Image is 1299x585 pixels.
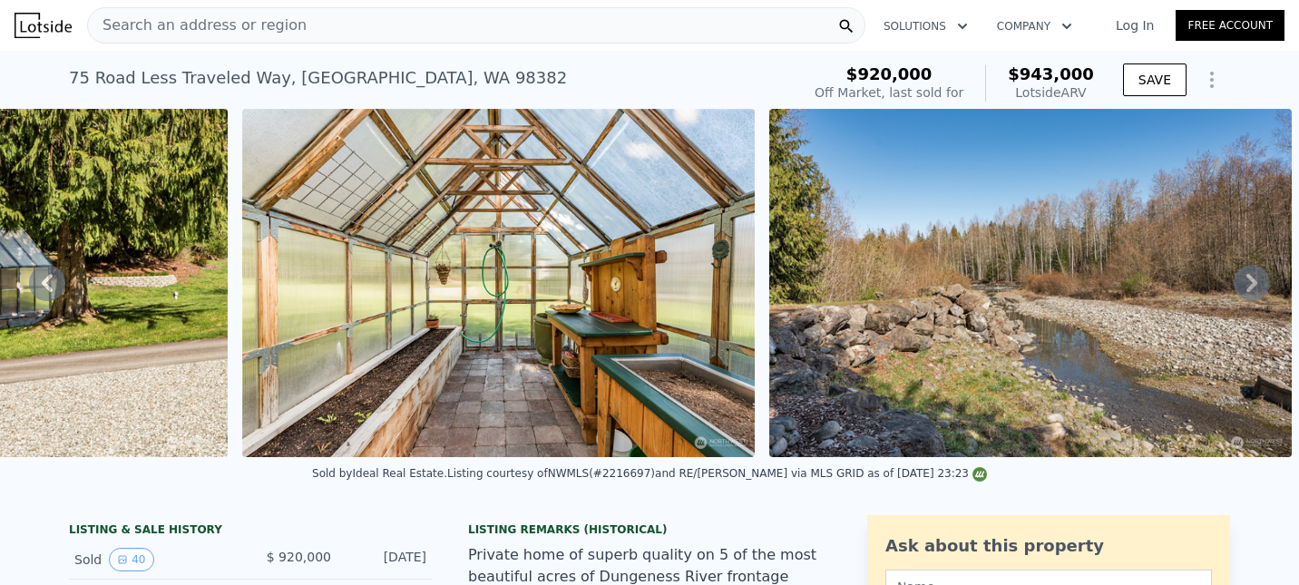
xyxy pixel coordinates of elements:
[1008,83,1094,102] div: Lotside ARV
[109,548,153,571] button: View historical data
[769,109,1292,457] img: Sale: 108684419 Parcel: 96943996
[346,548,426,571] div: [DATE]
[885,533,1212,559] div: Ask about this property
[1094,16,1176,34] a: Log In
[312,467,447,480] div: Sold by Ideal Real Estate .
[69,65,567,91] div: 75 Road Less Traveled Way , [GEOGRAPHIC_DATA] , WA 98382
[447,467,987,480] div: Listing courtesy of NWMLS (#2216697) and RE/[PERSON_NAME] via MLS GRID as of [DATE] 23:23
[869,10,982,43] button: Solutions
[1123,63,1187,96] button: SAVE
[69,522,432,541] div: LISTING & SALE HISTORY
[74,548,236,571] div: Sold
[267,550,331,564] span: $ 920,000
[242,109,755,457] img: Sale: 108684419 Parcel: 96943996
[15,13,72,38] img: Lotside
[468,522,831,537] div: Listing Remarks (Historical)
[815,83,963,102] div: Off Market, last sold for
[846,64,933,83] span: $920,000
[1194,62,1230,98] button: Show Options
[1176,10,1284,41] a: Free Account
[1008,64,1094,83] span: $943,000
[972,467,987,482] img: NWMLS Logo
[88,15,307,36] span: Search an address or region
[982,10,1087,43] button: Company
